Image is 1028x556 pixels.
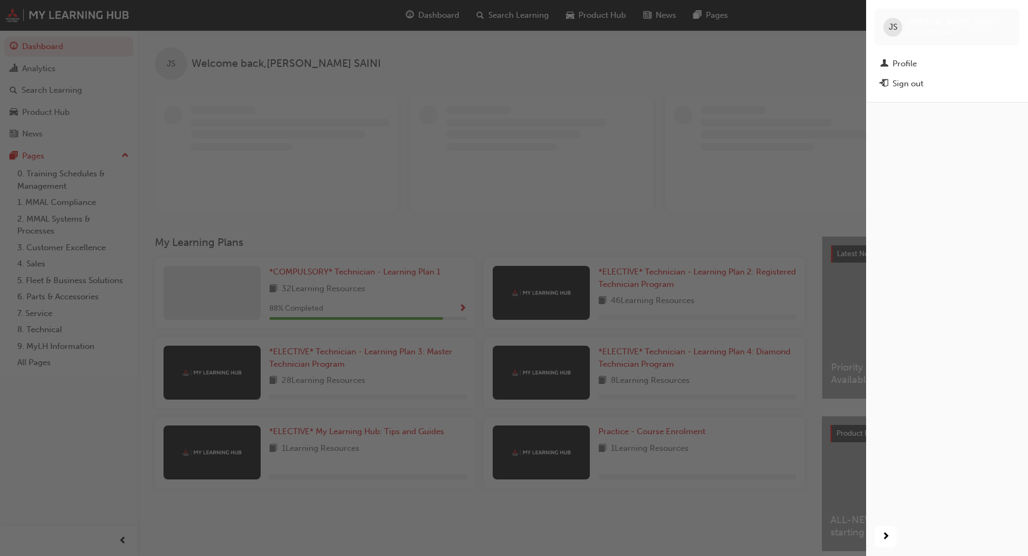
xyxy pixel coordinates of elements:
[889,21,897,33] span: JS
[880,59,888,69] span: man-icon
[880,79,888,89] span: exit-icon
[907,17,993,27] span: [PERSON_NAME] SAINI
[907,28,951,37] span: 0005785284
[882,530,890,544] span: next-icon
[893,58,917,70] div: Profile
[875,74,1019,94] button: Sign out
[875,54,1019,74] a: Profile
[893,78,923,90] div: Sign out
